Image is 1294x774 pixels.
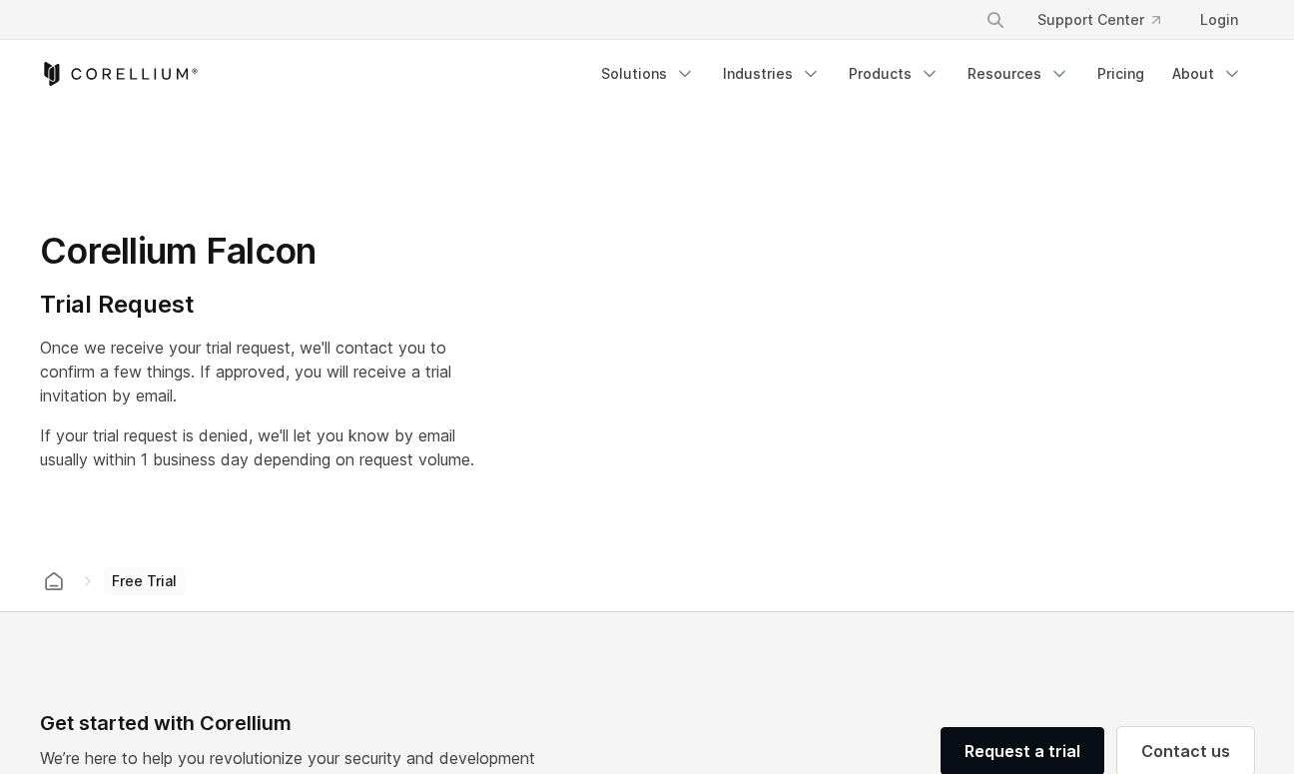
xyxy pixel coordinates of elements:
[1085,56,1156,92] a: Pricing
[1021,2,1176,38] a: Support Center
[589,56,707,92] a: Solutions
[956,56,1081,92] a: Resources
[711,56,833,92] a: Industries
[36,567,72,595] a: Corellium home
[977,2,1013,38] button: Search
[40,229,474,274] h1: Corellium Falcon
[1160,56,1254,92] a: About
[40,708,551,738] div: Get started with Corellium
[104,567,185,595] span: Free Trial
[1184,2,1254,38] a: Login
[40,338,451,405] span: Once we receive your trial request, we'll contact you to confirm a few things. If approved, you w...
[40,290,474,320] h4: Trial Request
[962,2,1254,38] div: Navigation Menu
[40,62,199,86] a: Corellium Home
[589,56,1254,92] div: Navigation Menu
[837,56,952,92] a: Products
[40,425,474,469] span: If your trial request is denied, we'll let you know by email usually within 1 business day depend...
